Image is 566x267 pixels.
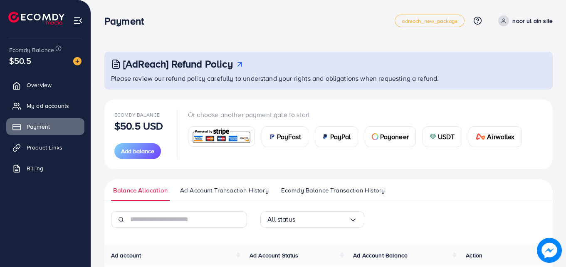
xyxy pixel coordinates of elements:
span: Add balance [121,147,154,155]
img: card [430,133,436,140]
a: noor ul ain site [495,15,553,26]
img: card [372,133,378,140]
img: image [537,238,562,263]
img: card [476,133,486,140]
span: Payoneer [380,132,409,142]
a: cardAirwallex [469,126,522,147]
span: adreach_new_package [402,18,457,24]
a: Overview [6,77,84,93]
img: card [191,127,252,145]
a: My ad accounts [6,97,84,114]
span: Overview [27,81,52,89]
span: Ecomdy Balance [114,111,160,118]
img: logo [8,12,64,25]
span: Ad account [111,251,141,260]
p: Please review our refund policy carefully to understand your rights and obligations when requesti... [111,73,548,83]
a: cardPayPal [315,126,358,147]
input: Search for option [295,213,349,226]
span: Payment [27,122,50,131]
a: cardPayFast [262,126,308,147]
span: Ecomdy Balance [9,46,54,54]
span: Billing [27,164,43,172]
a: cardUSDT [423,126,462,147]
a: Payment [6,118,84,135]
img: menu [73,16,83,25]
span: My ad accounts [27,102,69,110]
img: image [73,57,82,65]
div: Search for option [260,211,364,228]
p: $50.5 USD [114,121,163,131]
span: PayPal [330,132,351,142]
span: USDT [438,132,455,142]
img: card [322,133,329,140]
span: Ad Account Status [250,251,299,260]
span: All status [267,213,295,226]
span: Ecomdy Balance Transaction History [281,186,385,195]
span: Action [466,251,482,260]
span: Airwallex [487,132,514,142]
h3: Payment [104,15,151,27]
button: Add balance [114,143,161,159]
a: adreach_new_package [395,15,465,27]
a: card [188,126,255,147]
span: Ad Account Transaction History [180,186,269,195]
span: Ad Account Balance [353,251,408,260]
p: Or choose another payment gate to start [188,110,529,120]
a: Billing [6,160,84,177]
span: PayFast [277,132,301,142]
span: $50.5 [9,55,31,67]
span: Product Links [27,143,62,152]
a: cardPayoneer [365,126,416,147]
span: Balance Allocation [113,186,168,195]
img: card [269,133,275,140]
a: Product Links [6,139,84,156]
p: noor ul ain site [512,16,553,26]
h3: [AdReach] Refund Policy [123,58,233,70]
